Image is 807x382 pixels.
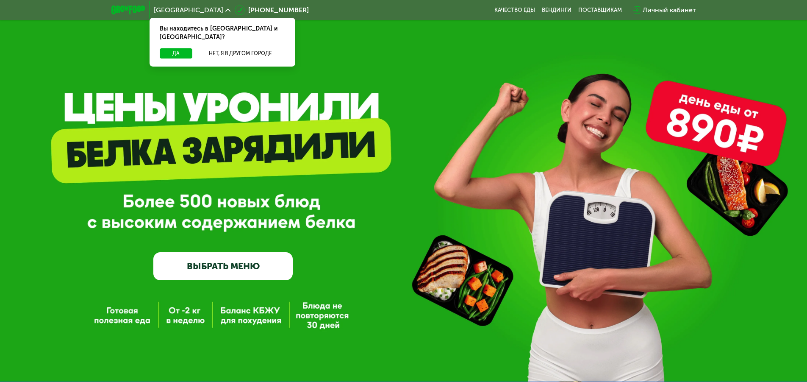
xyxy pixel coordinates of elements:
a: Качество еды [494,7,535,14]
a: ВЫБРАТЬ МЕНЮ [153,252,293,280]
span: [GEOGRAPHIC_DATA] [154,7,223,14]
a: Вендинги [542,7,571,14]
div: поставщикам [578,7,622,14]
button: Нет, я в другом городе [196,48,285,59]
div: Личный кабинет [643,5,696,15]
button: Да [160,48,192,59]
a: [PHONE_NUMBER] [235,5,309,15]
div: Вы находитесь в [GEOGRAPHIC_DATA] и [GEOGRAPHIC_DATA]? [150,18,295,48]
